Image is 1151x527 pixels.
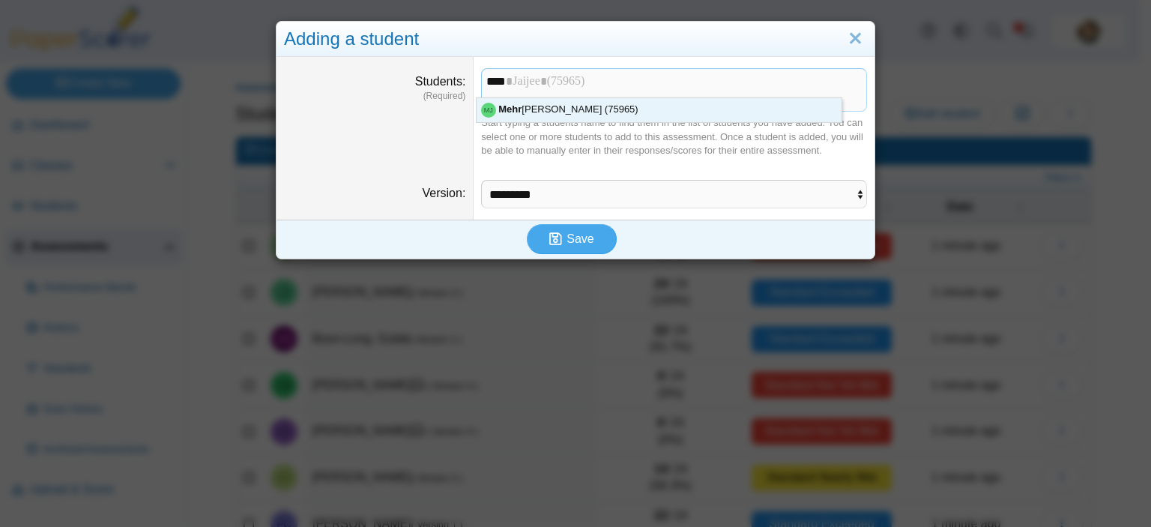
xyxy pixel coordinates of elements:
label: Students [415,75,466,88]
span: Mehr Jaijee [484,107,493,114]
button: Save [527,224,617,254]
label: Version [423,187,466,199]
a: Close [844,26,867,52]
tags: ​ [481,68,867,112]
strong: Mehr [498,103,522,115]
div: [PERSON_NAME] (75965) [477,98,842,122]
div: Adding a student [277,22,874,57]
dfn: (Required) [284,90,465,103]
span: Save [567,232,593,245]
div: Start typing a students name to find them in the list of students you have added. You can select ... [481,116,867,157]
